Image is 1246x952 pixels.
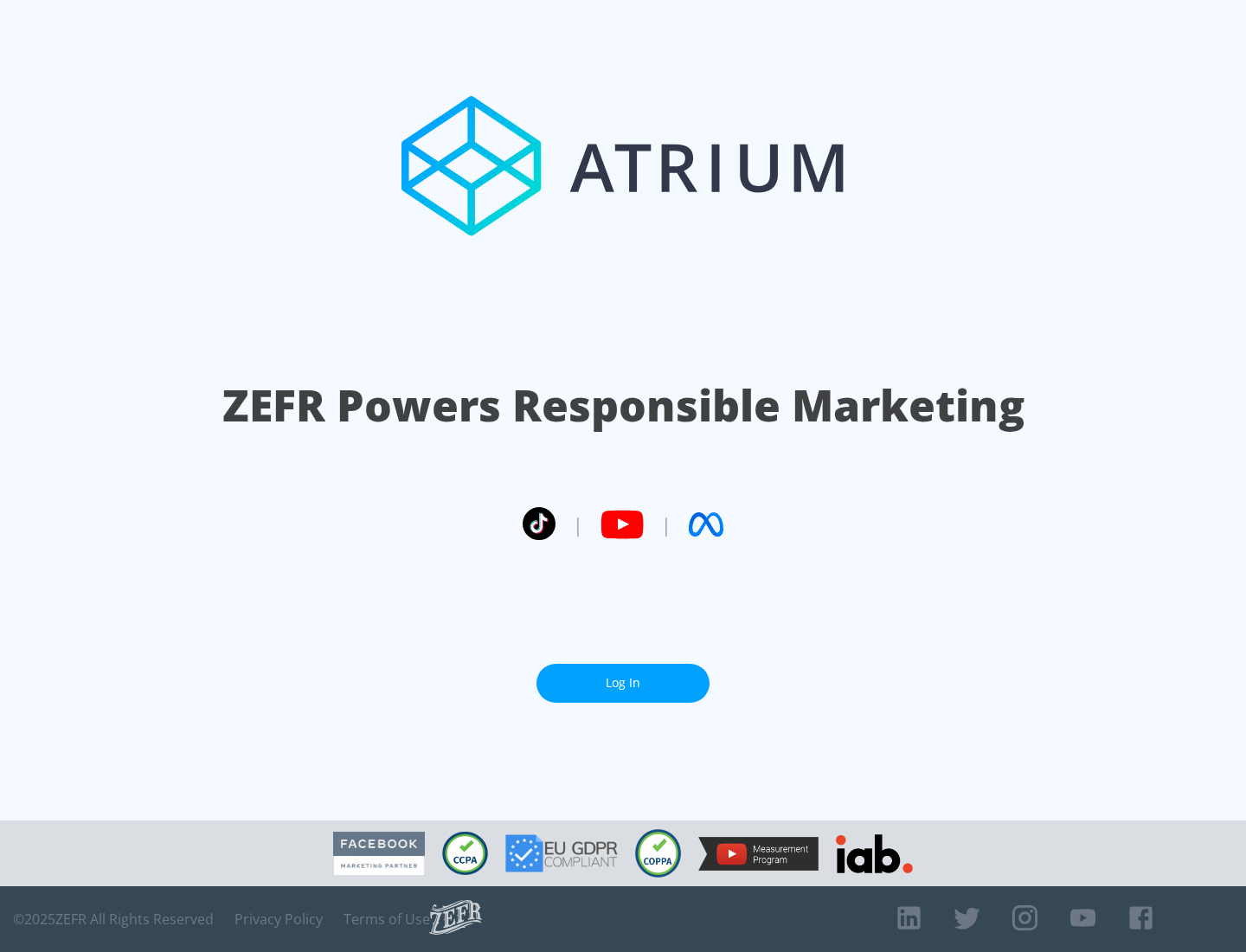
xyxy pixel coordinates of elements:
a: Terms of Use [344,910,430,928]
h1: ZEFR Powers Responsible Marketing [222,376,1024,435]
span: © 2025 ZEFR All Rights Reserved [13,910,214,928]
a: Log In [536,664,710,703]
img: CCPA Compliant [442,832,488,875]
img: GDPR Compliant [505,834,618,872]
img: COPPA Compliant [635,829,681,878]
img: Facebook Marketing Partner [333,832,425,876]
img: IAB [836,834,913,873]
img: YouTube Measurement Program [698,837,819,871]
span: | [573,511,583,537]
span: | [661,511,671,537]
a: Privacy Policy [234,910,323,928]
